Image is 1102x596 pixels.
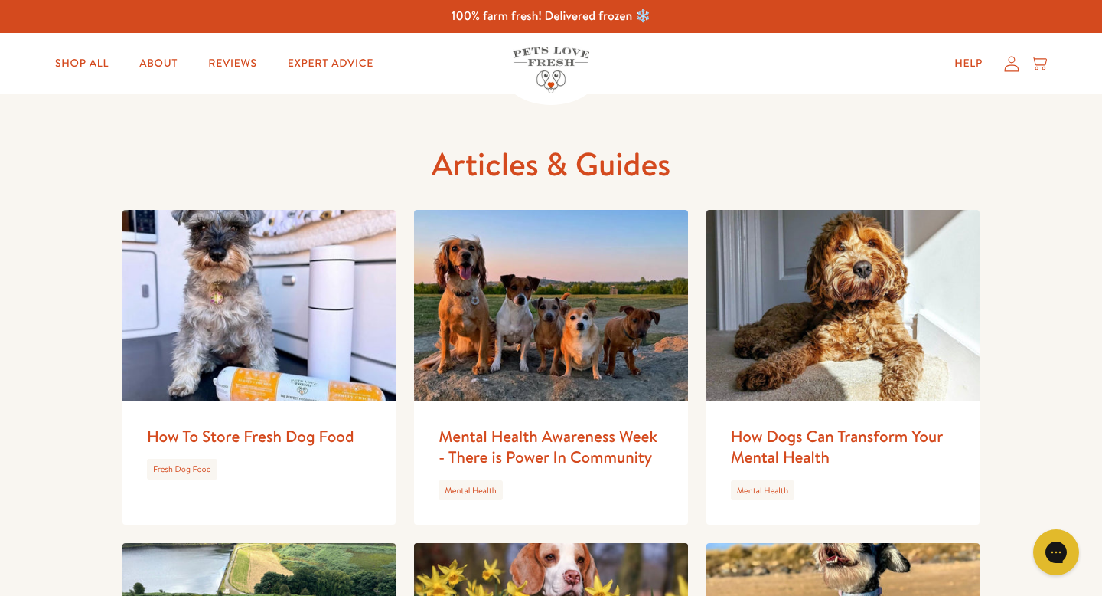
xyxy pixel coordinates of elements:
a: Shop All [43,48,121,79]
img: Pets Love Fresh [513,47,589,93]
a: Mental Health [445,484,496,496]
a: Mental Health Awareness Week - There is Power In Community [439,425,657,468]
iframe: Gorgias live chat messenger [1025,524,1087,581]
a: How To Store Fresh Dog Food [147,425,354,447]
a: Help [942,48,995,79]
a: Mental Health [737,484,788,496]
img: How To Store Fresh Dog Food [122,210,396,401]
img: Mental Health Awareness Week - There is Power In Community [414,210,687,401]
img: How Dogs Can Transform Your Mental Health [706,210,980,401]
a: Expert Advice [275,48,386,79]
a: How Dogs Can Transform Your Mental Health [731,425,943,468]
a: Reviews [196,48,269,79]
h1: Articles & Guides [122,143,980,185]
a: About [127,48,190,79]
a: Fresh Dog Food [153,463,211,475]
